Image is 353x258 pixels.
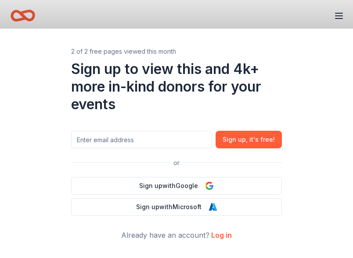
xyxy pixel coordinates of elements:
img: Microsoft Logo [209,203,217,211]
div: 2 of 2 free pages viewed this month [71,46,282,57]
a: Log in [211,231,232,240]
span: Already have an account? [121,231,209,240]
span: , it ' s free! [246,134,275,145]
button: Sign upwithMicrosoft [71,198,282,216]
img: Google Logo [205,181,214,190]
span: or [170,158,183,168]
input: Enter email address [71,131,212,148]
button: Sign up, it's free! [216,131,282,148]
button: Sign upwithGoogle [71,177,282,195]
div: Sign up to view this and 4k+ more in-kind donors for your events [71,60,282,113]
